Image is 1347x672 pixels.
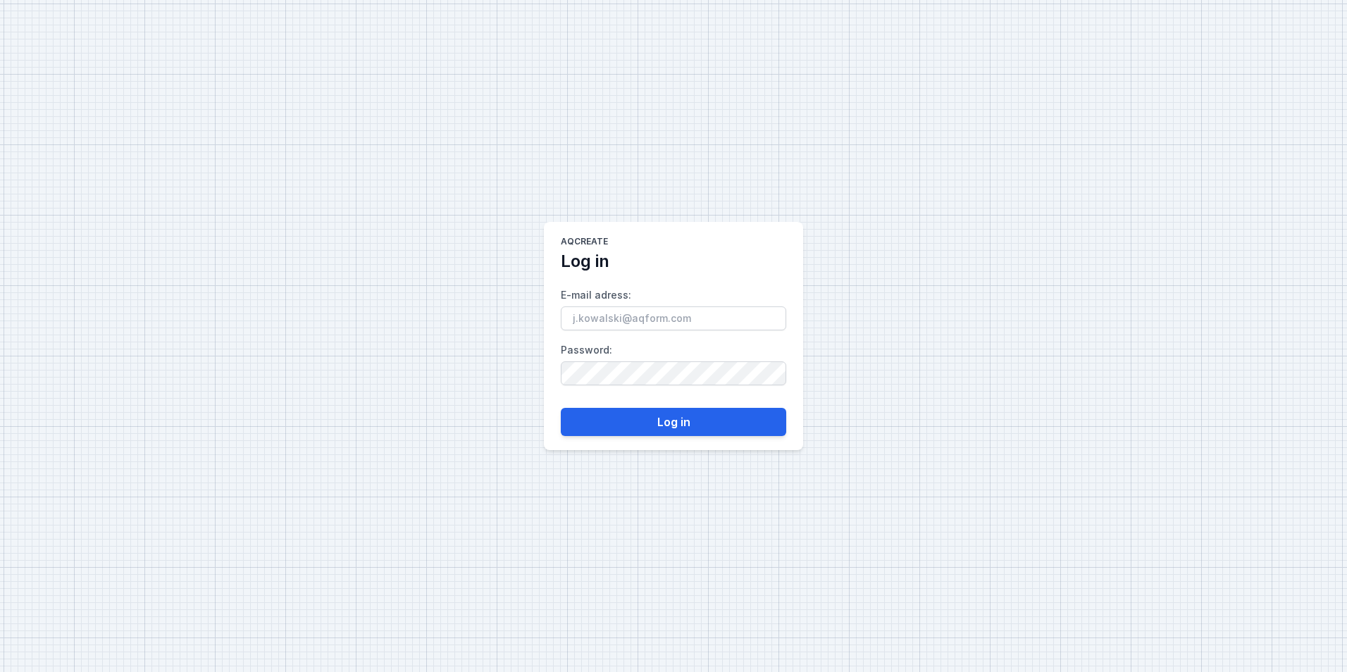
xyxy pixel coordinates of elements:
[561,408,786,436] button: Log in
[561,361,786,385] input: Password:
[561,339,786,385] label: Password :
[561,284,786,330] label: E-mail adress :
[561,306,786,330] input: E-mail adress:
[561,250,609,273] h2: Log in
[561,236,608,250] h1: AQcreate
